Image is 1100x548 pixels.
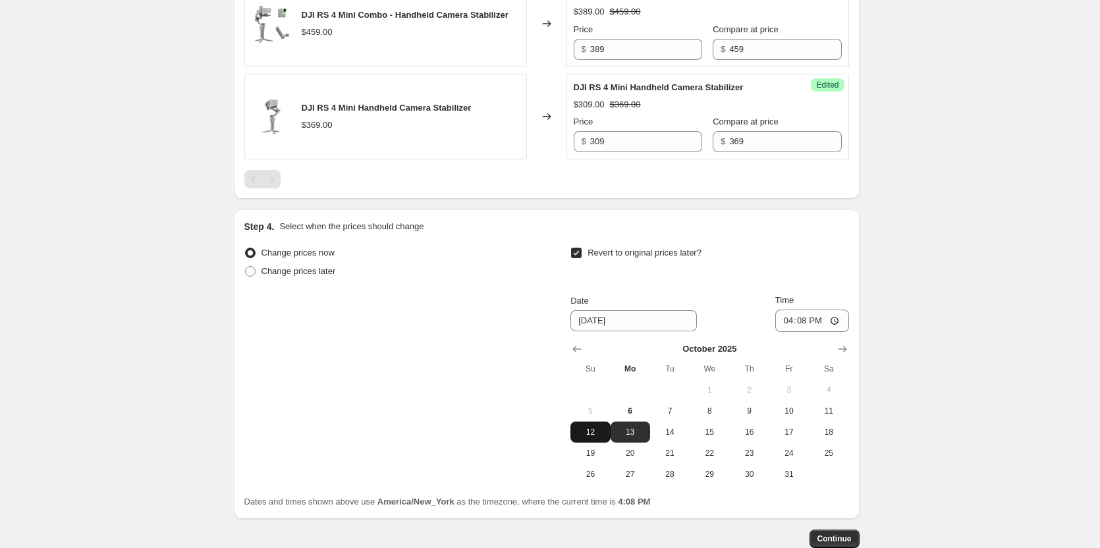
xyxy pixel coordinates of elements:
[611,422,650,443] button: Monday October 13 2025
[570,464,610,485] button: Sunday October 26 2025
[833,340,852,358] button: Show next month, November 2025
[734,469,763,479] span: 30
[695,469,724,479] span: 29
[814,448,843,458] span: 25
[244,170,281,188] nav: Pagination
[574,98,605,111] div: $309.00
[809,379,848,400] button: Saturday October 4 2025
[690,464,729,485] button: Wednesday October 29 2025
[570,400,610,422] button: Sunday October 5 2025
[695,427,724,437] span: 15
[814,364,843,374] span: Sa
[695,448,724,458] span: 22
[650,422,690,443] button: Tuesday October 14 2025
[809,443,848,464] button: Saturday October 25 2025
[809,358,848,379] th: Saturday
[655,364,684,374] span: Tu
[690,379,729,400] button: Wednesday October 1 2025
[721,44,725,54] span: $
[729,379,769,400] button: Thursday October 2 2025
[695,364,724,374] span: We
[775,364,804,374] span: Fr
[576,427,605,437] span: 12
[690,400,729,422] button: Wednesday October 8 2025
[769,464,809,485] button: Friday October 31 2025
[775,406,804,416] span: 10
[574,82,744,92] span: DJI RS 4 Mini Handheld Camera Stabilizer
[576,469,605,479] span: 26
[769,379,809,400] button: Friday October 3 2025
[616,448,645,458] span: 20
[588,248,701,258] span: Revert to original prices later?
[814,385,843,395] span: 4
[769,422,809,443] button: Friday October 17 2025
[302,119,333,132] div: $369.00
[616,406,645,416] span: 6
[734,448,763,458] span: 23
[814,427,843,437] span: 18
[690,443,729,464] button: Wednesday October 22 2025
[695,406,724,416] span: 8
[734,364,763,374] span: Th
[576,406,605,416] span: 5
[775,427,804,437] span: 17
[610,98,641,111] strike: $369.00
[611,400,650,422] button: Today Monday October 6 2025
[775,385,804,395] span: 3
[279,220,424,233] p: Select when the prices should change
[810,530,860,548] button: Continue
[690,358,729,379] th: Wednesday
[809,422,848,443] button: Saturday October 18 2025
[775,295,794,305] span: Time
[817,534,852,544] span: Continue
[568,340,586,358] button: Show previous month, September 2025
[650,464,690,485] button: Tuesday October 28 2025
[576,364,605,374] span: Su
[655,448,684,458] span: 21
[616,427,645,437] span: 13
[695,385,724,395] span: 1
[570,310,697,331] input: 10/6/2025
[655,427,684,437] span: 14
[252,97,291,136] img: DJI-RS-4-Mini_80x.png
[650,358,690,379] th: Tuesday
[302,26,333,39] div: $459.00
[775,469,804,479] span: 31
[302,103,472,113] span: DJI RS 4 Mini Handheld Camera Stabilizer
[650,443,690,464] button: Tuesday October 21 2025
[570,422,610,443] button: Sunday October 12 2025
[302,10,509,20] span: DJI RS 4 Mini Combo - Handheld Camera Stabilizer
[655,469,684,479] span: 28
[650,400,690,422] button: Tuesday October 7 2025
[729,358,769,379] th: Thursday
[570,296,588,306] span: Date
[618,497,650,507] b: 4:08 PM
[729,422,769,443] button: Thursday October 16 2025
[610,5,641,18] strike: $459.00
[713,24,779,34] span: Compare at price
[261,248,335,258] span: Change prices now
[574,117,593,126] span: Price
[729,464,769,485] button: Thursday October 30 2025
[244,220,275,233] h2: Step 4.
[721,136,725,146] span: $
[775,310,849,332] input: 12:00
[775,448,804,458] span: 24
[655,406,684,416] span: 7
[570,443,610,464] button: Sunday October 19 2025
[713,117,779,126] span: Compare at price
[690,422,729,443] button: Wednesday October 15 2025
[769,358,809,379] th: Friday
[574,24,593,34] span: Price
[616,364,645,374] span: Mo
[729,443,769,464] button: Thursday October 23 2025
[377,497,454,507] b: America/New_York
[734,406,763,416] span: 9
[611,358,650,379] th: Monday
[261,266,336,276] span: Change prices later
[244,497,651,507] span: Dates and times shown above use as the timezone, where the current time is
[809,400,848,422] button: Saturday October 11 2025
[582,44,586,54] span: $
[816,80,839,90] span: Edited
[616,469,645,479] span: 27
